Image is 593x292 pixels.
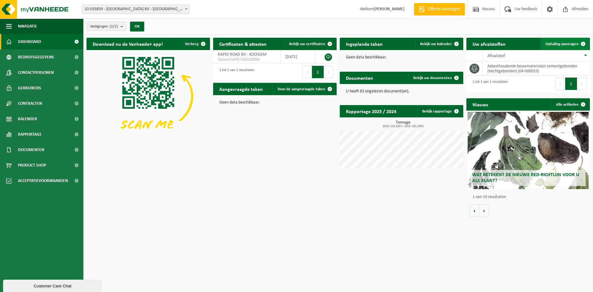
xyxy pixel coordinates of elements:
a: Bekijk uw certificaten [284,38,336,50]
span: Wat betekent de nieuwe RED-richtlijn voor u als klant? [472,172,579,183]
button: 1 [565,78,577,90]
button: Previous [555,78,565,90]
a: Offerte aanvragen [414,3,465,15]
button: Verberg [180,38,209,50]
h2: Rapportage 2025 / 2024 [340,105,402,117]
a: Ophaling aanvragen [540,38,589,50]
a: Toon de aangevraagde taken [272,83,336,95]
button: 1 [312,66,324,78]
span: Bedrijfsgegevens [18,49,54,65]
a: Bekijk uw documenten [408,72,463,84]
span: Acceptatievoorwaarden [18,173,68,188]
h2: Uw afvalstoffen [466,38,512,50]
span: Contactpersonen [18,65,54,80]
span: Contracten [18,96,42,111]
h2: Nieuws [466,98,494,110]
h3: Tonnage [343,121,463,128]
p: Geen data beschikbaar. [346,55,457,60]
h2: Ingeplande taken [340,38,389,50]
p: U heeft 63 ongelezen document(en). [346,89,457,94]
button: Volgende [479,205,489,217]
span: 10-535859 - RAPID ROAD BV - KOOIGEM [82,5,190,14]
count: (2/2) [110,24,118,28]
span: 10-535859 - RAPID ROAD BV - KOOIGEM [82,5,189,14]
a: Bekijk rapportage [417,105,463,117]
a: Wat betekent de nieuwe RED-richtlijn voor u als klant? [468,112,589,189]
span: Kalender [18,111,37,127]
span: Bekijk uw certificaten [289,42,325,46]
span: Gebruikers [18,80,41,96]
span: Consent-SelfD-VEG2200004 [218,57,276,62]
button: Vorige [469,205,479,217]
span: Product Shop [18,158,46,173]
button: Next [324,66,334,78]
h2: Certificaten & attesten [213,38,273,50]
h2: Documenten [340,72,379,84]
button: Next [577,78,587,90]
span: Afvalstof [487,53,505,58]
span: Ophaling aanvragen [545,42,578,46]
span: Navigatie [18,19,37,34]
span: Bekijk uw documenten [413,76,452,80]
p: Geen data beschikbaar. [219,100,330,105]
div: 1 tot 1 van 1 resultaten [469,77,508,91]
span: Bekijk uw kalender [420,42,452,46]
span: Rapportage [18,127,42,142]
button: OK [130,22,144,32]
span: Documenten [18,142,44,158]
span: Offerte aanvragen [427,6,462,12]
strong: [PERSON_NAME] [374,7,405,11]
span: Vestigingen [90,22,118,31]
button: Previous [302,66,312,78]
div: 1 tot 1 van 1 resultaten [216,65,254,79]
span: 2024: 125,520 t - 2025: 201,000 t [343,125,463,128]
a: Alle artikelen [551,98,589,111]
p: 1 van 10 resultaten [473,195,587,199]
img: Download de VHEPlus App [86,50,210,143]
h2: Aangevraagde taken [213,83,269,95]
span: Verberg [185,42,199,46]
iframe: chat widget [3,278,103,292]
td: [DATE] [281,50,315,64]
span: Toon de aangevraagde taken [277,87,325,91]
span: RAPID ROAD BV - KOOIGEM [218,52,267,57]
td: asbesthoudende bouwmaterialen cementgebonden (hechtgebonden) (04-000023) [483,62,590,75]
button: Vestigingen(2/2) [86,22,126,31]
span: Dashboard [18,34,41,49]
h2: Download nu de Vanheede+ app! [86,38,169,50]
a: Bekijk uw kalender [415,38,463,50]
